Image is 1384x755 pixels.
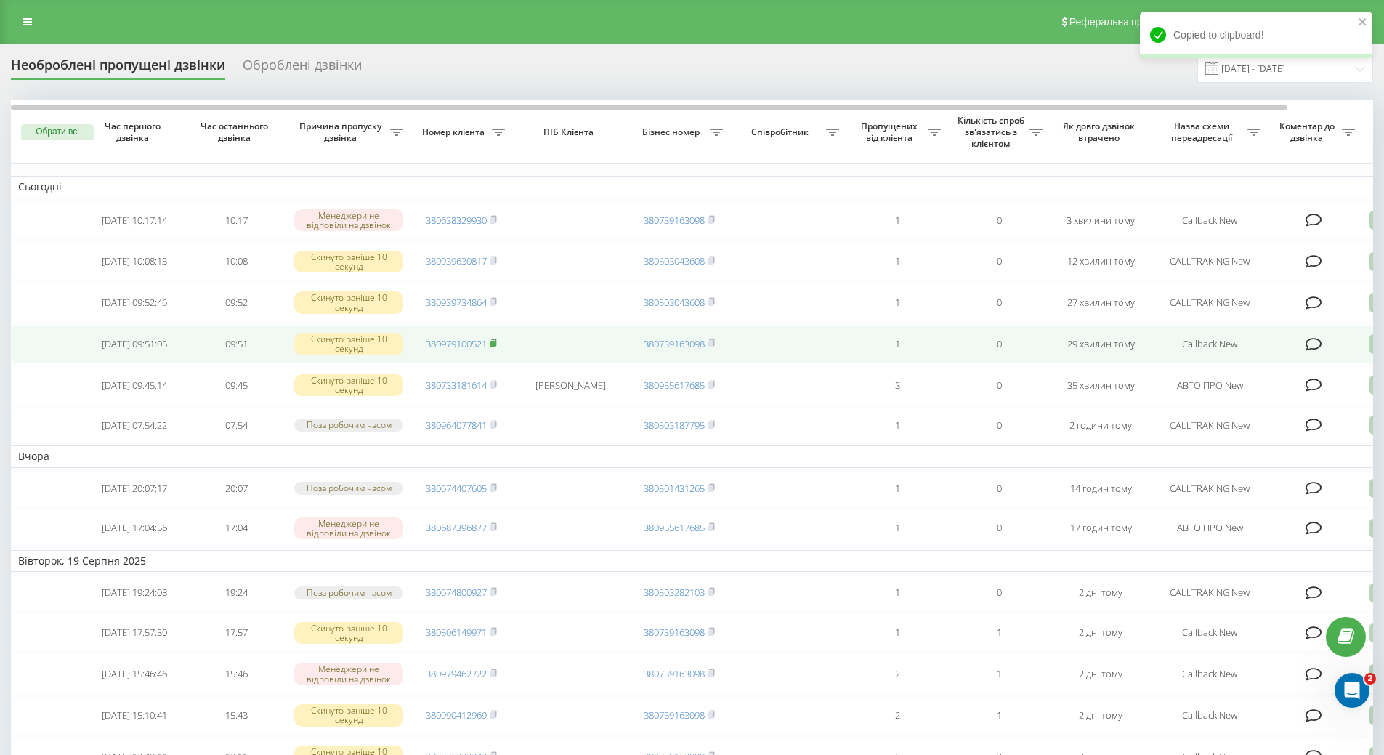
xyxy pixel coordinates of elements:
td: 2 дні тому [1050,613,1152,652]
span: Час першого дзвінка [95,121,174,143]
td: 12 хвилин тому [1050,242,1152,280]
td: 27 хвилин тому [1050,283,1152,322]
td: [DATE] 07:54:22 [84,408,185,443]
td: [DATE] 15:10:41 [84,696,185,735]
td: 0 [948,366,1050,405]
td: 2 дні тому [1050,655,1152,693]
span: Як довго дзвінок втрачено [1061,121,1140,143]
td: 0 [948,325,1050,363]
td: 1 [846,325,948,363]
a: 380739163098 [644,626,705,639]
td: 0 [948,509,1050,548]
td: 10:08 [185,242,287,280]
td: 10:17 [185,201,287,240]
td: [DATE] 09:52:46 [84,283,185,322]
span: Пропущених від клієнта [854,121,928,143]
td: 09:52 [185,283,287,322]
iframe: Intercom live chat [1335,673,1369,708]
td: [DATE] 17:57:30 [84,613,185,652]
a: 380939630817 [426,254,487,267]
td: 0 [948,471,1050,506]
a: 380739163098 [644,708,705,722]
span: Номер клієнта [418,126,492,138]
div: Скинуто раніше 10 секунд [294,291,403,313]
button: Обрати всі [21,124,94,140]
span: Бізнес номер [636,126,710,138]
div: Скинуто раніше 10 секунд [294,704,403,726]
td: 1 [846,613,948,652]
div: Поза робочим часом [294,419,403,431]
td: 1 [846,471,948,506]
span: Кількість спроб зв'язатись з клієнтом [955,115,1029,149]
td: 17 годин тому [1050,509,1152,548]
td: 0 [948,408,1050,443]
td: 0 [948,283,1050,322]
td: 1 [948,655,1050,693]
td: CALLTRAKING New [1152,242,1268,280]
span: Співробітник [737,126,826,138]
td: [DATE] 17:04:56 [84,509,185,548]
td: 2 [846,655,948,693]
td: [DATE] 20:07:17 [84,471,185,506]
td: [DATE] 09:51:05 [84,325,185,363]
td: 35 хвилин тому [1050,366,1152,405]
td: АВТО ПРО New [1152,509,1268,548]
td: 1 [846,408,948,443]
a: 380503043608 [644,254,705,267]
td: 0 [948,575,1050,610]
a: 380979100521 [426,337,487,350]
span: Причина пропуску дзвінка [294,121,390,143]
div: Скинуто раніше 10 секунд [294,333,403,355]
td: [PERSON_NAME] [512,366,628,405]
td: 2 дні тому [1050,575,1152,610]
a: 380964077841 [426,419,487,432]
a: 380501431265 [644,482,705,495]
td: 29 хвилин тому [1050,325,1152,363]
td: [DATE] 10:17:14 [84,201,185,240]
td: 1 [846,575,948,610]
span: Час останнього дзвінка [197,121,275,143]
div: Менеджери не відповіли на дзвінок [294,517,403,539]
div: Скинуто раніше 10 секунд [294,374,403,396]
td: 2 [846,696,948,735]
td: 09:51 [185,325,287,363]
td: 2 дні тому [1050,696,1152,735]
div: Менеджери не відповіли на дзвінок [294,209,403,231]
td: [DATE] 09:45:14 [84,366,185,405]
td: Callback New [1152,696,1268,735]
span: ПІБ Клієнта [525,126,616,138]
a: 380739163098 [644,214,705,227]
td: Callback New [1152,655,1268,693]
div: Поза робочим часом [294,482,403,494]
td: [DATE] 19:24:08 [84,575,185,610]
div: Поза робочим часом [294,586,403,599]
td: [DATE] 10:08:13 [84,242,185,280]
td: 3 [846,366,948,405]
td: 17:57 [185,613,287,652]
td: 1 [846,283,948,322]
a: 380979462722 [426,667,487,680]
td: CALLTRAKING New [1152,283,1268,322]
td: 14 годин тому [1050,471,1152,506]
a: 380739163098 [644,337,705,350]
a: 380503282103 [644,586,705,599]
td: 15:43 [185,696,287,735]
div: Copied to clipboard! [1140,12,1372,58]
td: Callback New [1152,613,1268,652]
td: 09:45 [185,366,287,405]
a: 380739163098 [644,667,705,680]
td: 0 [948,201,1050,240]
td: 07:54 [185,408,287,443]
div: Скинуто раніше 10 секунд [294,622,403,644]
a: 380687396877 [426,521,487,534]
td: 1 [846,201,948,240]
a: 380990412969 [426,708,487,722]
td: CALLTRAKING New [1152,408,1268,443]
td: АВТО ПРО New [1152,366,1268,405]
a: 380638329930 [426,214,487,227]
td: 15:46 [185,655,287,693]
a: 380503043608 [644,296,705,309]
a: 380674800927 [426,586,487,599]
td: 3 хвилини тому [1050,201,1152,240]
a: 380939734864 [426,296,487,309]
